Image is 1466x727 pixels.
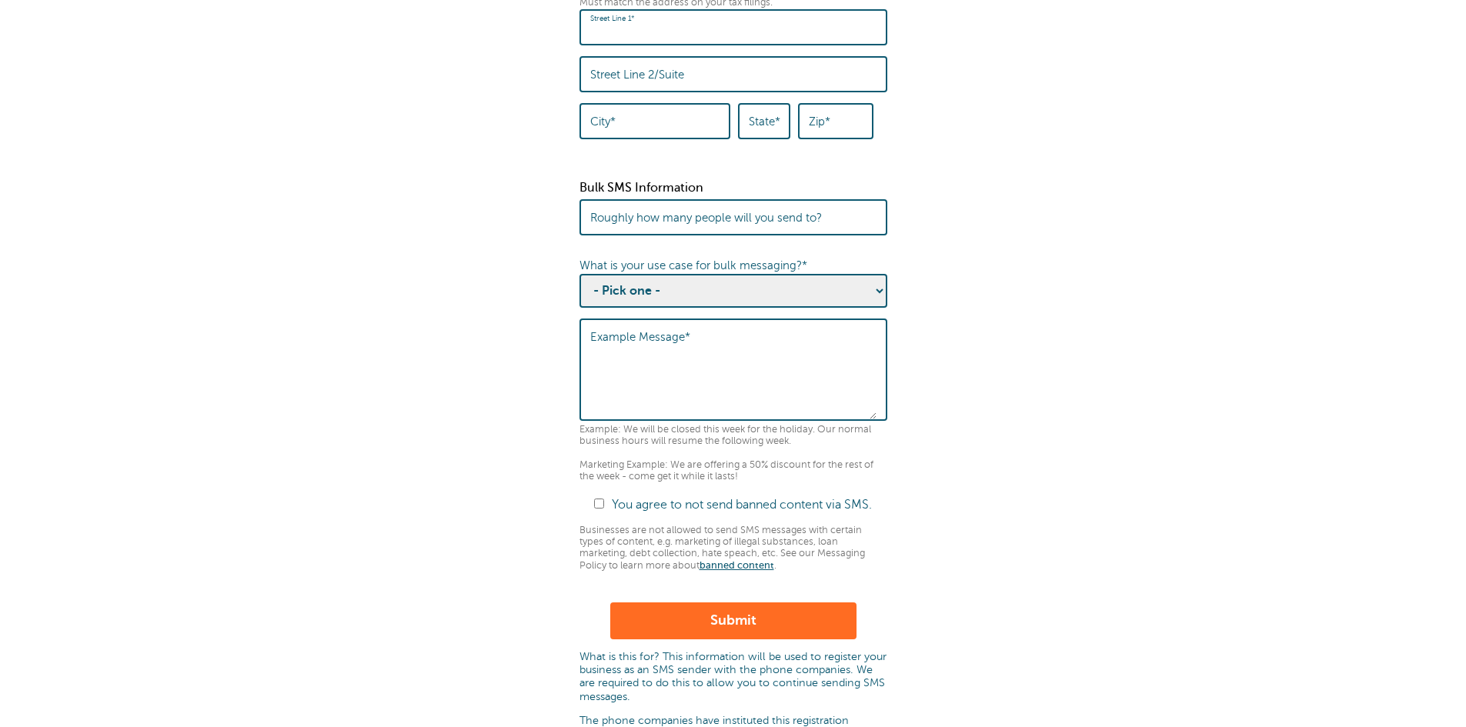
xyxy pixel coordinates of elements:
label: Example Message* [590,330,690,344]
label: State* [749,115,780,128]
label: City* [590,115,616,128]
p: Businesses are not allowed to send SMS messages with certain types of content, e.g. marketing of ... [579,525,887,572]
label: Roughly how many people will you send to? [590,211,822,225]
button: Submit [610,602,857,639]
a: banned content [700,560,774,571]
p: Bulk SMS Information [579,181,887,195]
label: Street Line 1* [590,14,635,23]
label: You agree to not send banned content via SMS. [612,498,872,512]
p: Example: We will be closed this week for the holiday. Our normal business hours will resume the f... [579,424,887,483]
label: Street Line 2/Suite [590,68,684,82]
p: What is this for? This information will be used to register your business as an SMS sender with t... [579,650,887,703]
label: What is your use case for bulk messaging?* [579,259,807,272]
